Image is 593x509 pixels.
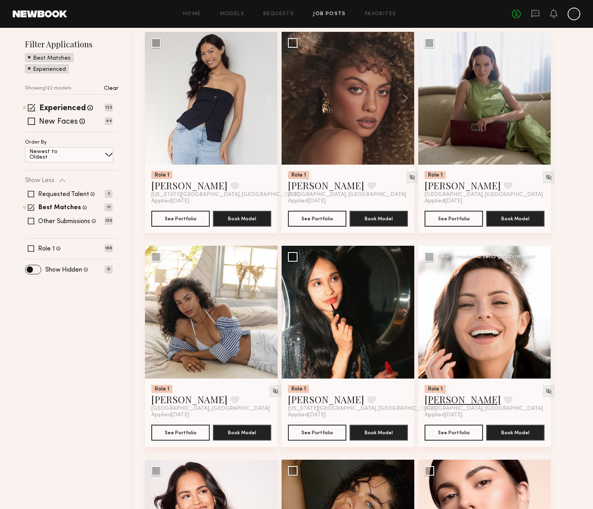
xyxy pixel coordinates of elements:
[104,86,118,91] p: Clear
[350,429,408,435] a: Book Model
[105,117,112,125] p: 44
[33,67,66,72] p: Experienced
[213,215,271,221] a: Book Model
[151,179,228,192] a: [PERSON_NAME]
[425,406,543,412] span: [GEOGRAPHIC_DATA], [GEOGRAPHIC_DATA]
[486,215,545,221] a: Book Model
[151,412,271,418] div: Applied [DATE]
[288,211,346,227] button: See Portfolio
[213,429,271,435] a: Book Model
[33,56,71,61] p: Best Matches
[105,245,112,252] p: 166
[213,211,271,227] button: Book Model
[38,218,90,225] label: Other Submissions
[288,406,437,412] span: [US_STATE][GEOGRAPHIC_DATA], [GEOGRAPHIC_DATA]
[105,190,112,198] p: 3
[545,174,552,181] img: Unhide Model
[272,388,279,394] img: Unhide Model
[425,425,483,441] button: See Portfolio
[288,425,346,441] button: See Portfolio
[350,215,408,221] a: Book Model
[288,192,406,198] span: [GEOGRAPHIC_DATA], [GEOGRAPHIC_DATA]
[151,425,210,441] button: See Portfolio
[409,174,415,181] img: Unhide Model
[425,211,483,227] button: See Portfolio
[425,171,446,179] div: Role 1
[365,12,396,17] a: Favorites
[151,171,172,179] div: Role 1
[39,105,86,113] label: Experienced
[425,192,543,198] span: [GEOGRAPHIC_DATA], [GEOGRAPHIC_DATA]
[183,12,201,17] a: Home
[151,192,300,198] span: [US_STATE][GEOGRAPHIC_DATA], [GEOGRAPHIC_DATA]
[39,118,78,126] label: New Faces
[438,254,536,260] div: Select model to send group request
[425,385,446,393] div: Role 1
[105,204,112,211] p: 11
[105,104,112,111] p: 122
[263,12,294,17] a: Requests
[25,177,54,184] p: Show Less
[105,266,112,273] p: 0
[151,393,228,406] a: [PERSON_NAME]
[39,205,81,211] label: Best Matches
[425,393,501,406] a: [PERSON_NAME]
[350,425,408,441] button: Book Model
[25,39,118,49] h2: Filter Applications
[545,388,552,394] img: Unhide Model
[425,198,545,204] div: Applied [DATE]
[425,179,501,192] a: [PERSON_NAME]
[45,267,82,273] label: Show Hidden
[288,179,364,192] a: [PERSON_NAME]
[38,191,89,198] label: Requested Talent
[151,406,270,412] span: [GEOGRAPHIC_DATA], [GEOGRAPHIC_DATA]
[220,12,244,17] a: Models
[288,412,408,418] div: Applied [DATE]
[151,385,172,393] div: Role 1
[38,246,55,252] label: Role 1
[25,140,47,145] p: Order By
[151,211,210,227] button: See Portfolio
[288,385,309,393] div: Role 1
[25,86,71,91] p: Showing 122 models
[313,12,346,17] a: Job Posts
[288,393,364,406] a: [PERSON_NAME]
[486,429,545,435] a: Book Model
[486,425,545,441] button: Book Model
[350,211,408,227] button: Book Model
[288,171,309,179] div: Role 1
[213,425,271,441] button: Book Model
[105,217,112,225] p: 155
[486,211,545,227] button: Book Model
[425,412,545,418] div: Applied [DATE]
[151,198,271,204] div: Applied [DATE]
[29,149,77,160] p: Newest to Oldest
[288,198,408,204] div: Applied [DATE]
